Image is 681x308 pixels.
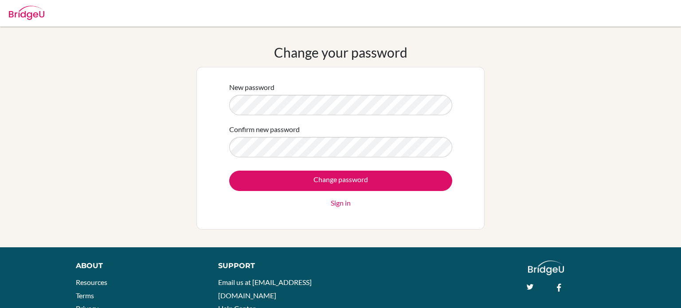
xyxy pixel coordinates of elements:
div: About [76,261,198,271]
a: Resources [76,278,107,286]
input: Change password [229,171,452,191]
label: New password [229,82,274,93]
label: Confirm new password [229,124,300,135]
a: Sign in [331,198,351,208]
h1: Change your password [274,44,407,60]
img: logo_white@2x-f4f0deed5e89b7ecb1c2cc34c3e3d731f90f0f143d5ea2071677605dd97b5244.png [528,261,564,275]
div: Support [218,261,331,271]
img: Bridge-U [9,6,44,20]
a: Terms [76,291,94,300]
a: Email us at [EMAIL_ADDRESS][DOMAIN_NAME] [218,278,312,300]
